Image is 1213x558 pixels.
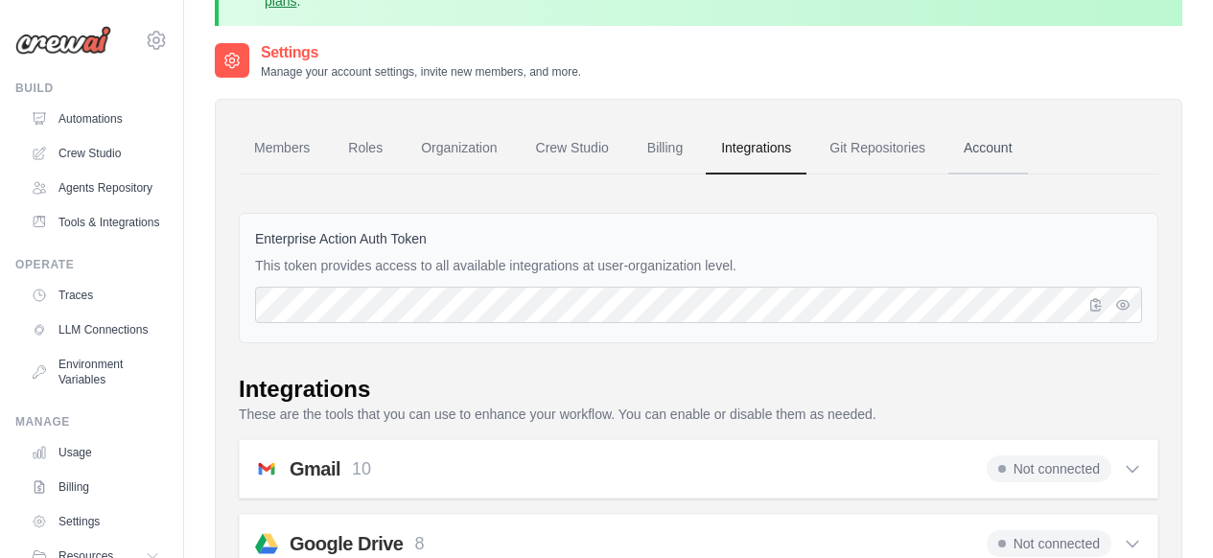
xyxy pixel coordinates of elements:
[352,456,371,482] p: 10
[15,414,168,430] div: Manage
[23,280,168,311] a: Traces
[261,64,581,80] p: Manage your account settings, invite new members, and more.
[406,123,512,174] a: Organization
[23,314,168,345] a: LLM Connections
[23,138,168,169] a: Crew Studio
[239,374,370,405] div: Integrations
[814,123,941,174] a: Git Repositories
[23,437,168,468] a: Usage
[239,123,325,174] a: Members
[414,531,424,557] p: 8
[23,349,168,395] a: Environment Variables
[255,532,278,555] img: svg+xml;base64,PHN2ZyB4bWxucz0iaHR0cDovL3d3dy53My5vcmcvMjAwMC9zdmciIHZpZXdCb3g9IjAgLTMgNDggNDgiPj...
[706,123,806,174] a: Integrations
[23,104,168,134] a: Automations
[255,256,1142,275] p: This token provides access to all available integrations at user-organization level.
[255,229,1142,248] label: Enterprise Action Auth Token
[521,123,624,174] a: Crew Studio
[987,455,1111,482] span: Not connected
[333,123,398,174] a: Roles
[23,207,168,238] a: Tools & Integrations
[23,472,168,502] a: Billing
[23,506,168,537] a: Settings
[239,405,1158,424] p: These are the tools that you can use to enhance your workflow. You can enable or disable them as ...
[23,173,168,203] a: Agents Repository
[632,123,698,174] a: Billing
[255,457,278,480] img: svg+xml;base64,PHN2ZyB4bWxucz0iaHR0cDovL3d3dy53My5vcmcvMjAwMC9zdmciIGFyaWEtbGFiZWw9IkdtYWlsIiB2aW...
[15,257,168,272] div: Operate
[948,123,1028,174] a: Account
[987,530,1111,557] span: Not connected
[15,81,168,96] div: Build
[261,41,581,64] h2: Settings
[290,530,403,557] h2: Google Drive
[15,26,111,55] img: Logo
[290,455,340,482] h2: Gmail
